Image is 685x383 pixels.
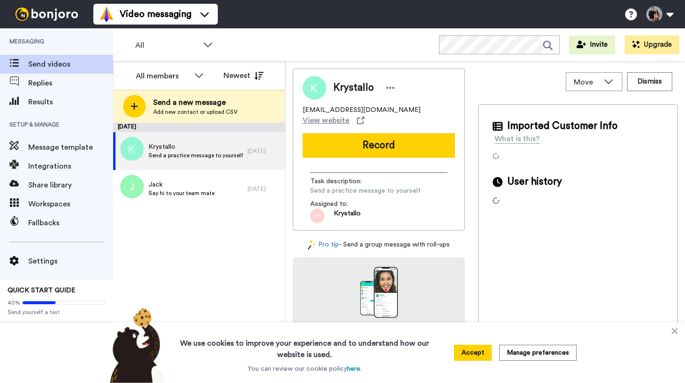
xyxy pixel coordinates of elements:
button: Manage preferences [499,345,577,361]
div: [DATE] [248,185,281,193]
span: Workspaces [28,198,113,210]
a: View website [303,115,364,126]
span: Share library [28,179,113,191]
button: Newest [216,66,271,85]
h3: We use cookies to improve your experience and to understand how our website is used. [171,332,438,360]
span: Add new contact or upload CSV [153,108,238,116]
span: Send a new message [153,97,238,108]
span: Imported Customer Info [507,119,618,133]
img: j.png [120,175,144,198]
span: Send yourself a test [8,308,106,316]
span: Video messaging [120,8,191,21]
div: [DATE] [248,147,281,155]
span: Settings [28,255,113,267]
span: Krystallo [333,81,374,95]
span: Jack [149,180,215,189]
a: here [347,366,360,372]
span: Krystallo [149,142,243,152]
div: All members [136,70,190,82]
img: vm-color.svg [99,7,114,22]
span: Replies [28,77,113,89]
a: Pro tip [308,240,339,250]
span: [EMAIL_ADDRESS][DOMAIN_NAME] [303,105,421,115]
div: - Send a group message with roll-ups [293,240,465,250]
span: 40% [8,299,20,306]
span: Move [574,77,599,88]
img: magic-wand.svg [308,240,316,250]
span: User history [507,175,562,189]
button: Upgrade [625,35,679,54]
span: All [135,40,198,51]
span: Assigned to: [310,199,376,209]
button: Dismiss [627,72,672,91]
span: Message template [28,142,113,153]
span: Send a practice message to yourself [310,186,421,196]
img: bj-logo-header-white.svg [11,8,82,21]
div: What is this? [495,133,540,145]
span: View website [303,115,349,126]
span: QUICK START GUIDE [8,287,75,294]
button: Accept [454,345,492,361]
button: Invite [569,35,615,54]
span: Krystallo [334,209,361,223]
img: k.png [120,137,144,161]
span: Send a practice message to yourself [149,152,243,159]
span: Task description : [310,177,376,186]
span: Results [28,96,113,108]
span: Send videos [28,59,113,70]
div: [DATE] [113,123,285,132]
span: Fallbacks [28,217,113,229]
img: download [360,267,398,318]
p: You can review our cookie policy . [248,364,362,374]
button: Record [303,133,455,158]
img: Image of Krystallo [303,76,326,100]
span: Integrations [28,161,113,172]
span: Say hi to your team mate [149,189,215,197]
img: bear-with-cookie.png [101,307,171,383]
img: ks.png [310,209,324,223]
